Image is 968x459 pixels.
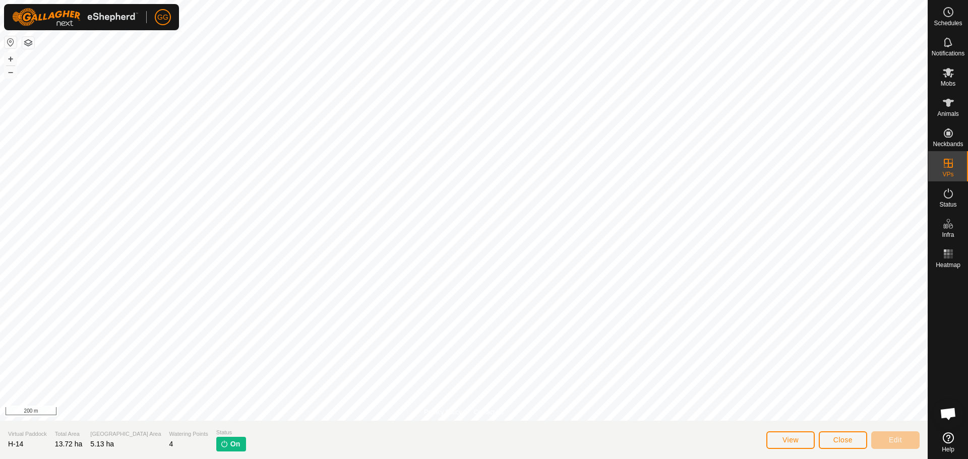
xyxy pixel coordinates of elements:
span: View [782,436,799,444]
button: + [5,53,17,65]
span: Status [939,202,956,208]
span: [GEOGRAPHIC_DATA] Area [90,430,161,438]
button: View [766,431,815,449]
span: Total Area [55,430,83,438]
a: Privacy Policy [424,408,462,417]
span: Watering Points [169,430,208,438]
span: Infra [942,232,954,238]
a: Help [928,428,968,456]
span: Close [833,436,853,444]
img: Gallagher Logo [12,8,138,26]
button: Edit [871,431,920,449]
span: GG [157,12,168,23]
span: Animals [937,111,959,117]
button: Map Layers [22,37,34,49]
span: Edit [889,436,902,444]
img: turn-on [220,440,228,448]
span: Status [216,428,246,437]
span: Virtual Paddock [8,430,47,438]
span: Neckbands [933,141,963,147]
a: Contact Us [474,408,504,417]
span: Heatmap [936,262,960,268]
span: 5.13 ha [90,440,114,448]
span: 4 [169,440,173,448]
span: Notifications [932,50,964,56]
span: On [230,439,240,449]
span: Mobs [941,81,955,87]
button: Reset Map [5,36,17,48]
span: 13.72 ha [55,440,83,448]
span: Help [942,446,954,452]
button: – [5,66,17,78]
div: Open chat [933,399,963,429]
button: Close [819,431,867,449]
span: VPs [942,171,953,177]
span: H-14 [8,440,23,448]
span: Schedules [934,20,962,26]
